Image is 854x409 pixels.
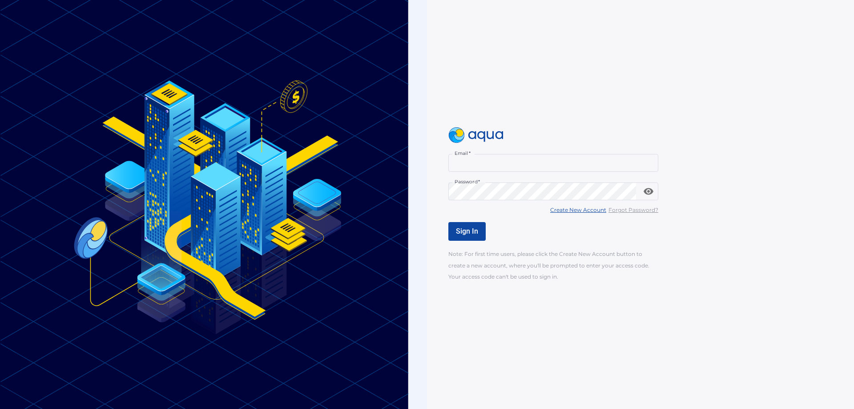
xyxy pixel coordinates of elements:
[455,178,480,185] label: Password
[640,182,657,200] button: toggle password visibility
[456,227,478,235] span: Sign In
[448,222,486,241] button: Sign In
[455,150,471,157] label: Email
[608,207,658,213] u: Forgot Password?
[550,207,606,213] u: Create New Account
[448,127,504,143] img: logo
[448,251,649,279] span: Note: For first time users, please click the Create New Account button to create a new account, w...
